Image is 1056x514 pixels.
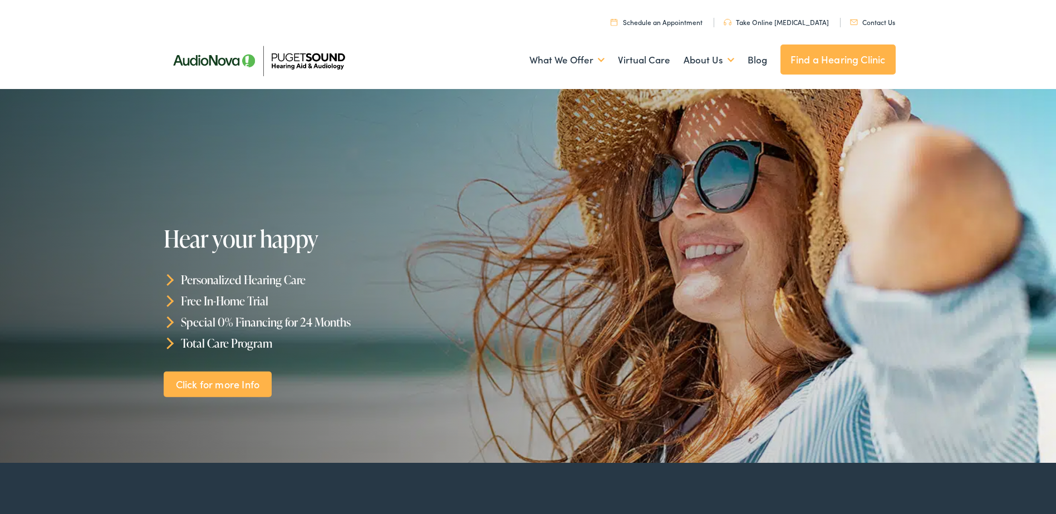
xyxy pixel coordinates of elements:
a: Click for more Info [164,371,272,397]
a: About Us [684,39,734,81]
img: utility icon [611,18,617,26]
li: Free In-Home Trial [164,290,533,312]
a: Virtual Care [618,39,670,81]
li: Personalized Hearing Care [164,269,533,290]
h1: Hear your happy [164,226,502,251]
li: Total Care Program [164,332,533,353]
img: utility icon [724,19,731,26]
li: Special 0% Financing for 24 Months [164,312,533,333]
a: Find a Hearing Clinic [780,45,896,75]
img: utility icon [850,19,858,25]
a: Blog [748,39,767,81]
a: Schedule an Appointment [611,17,703,27]
a: Take Online [MEDICAL_DATA] [724,17,829,27]
a: Contact Us [850,17,895,27]
a: What We Offer [529,39,605,81]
